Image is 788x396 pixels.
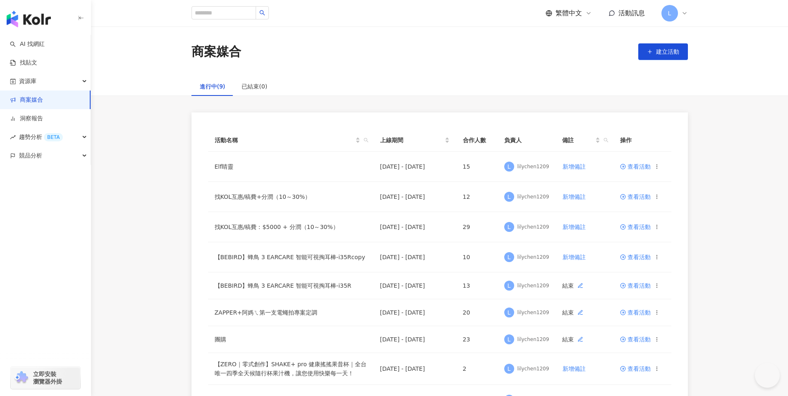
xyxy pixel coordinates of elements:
span: search [364,138,369,143]
th: 操作 [613,129,671,152]
span: 新增備註 [563,224,586,230]
iframe: Help Scout Beacon - Open [755,363,780,388]
th: 合作人數 [456,129,498,152]
a: 找貼文 [10,59,37,67]
td: 2 [456,353,498,385]
span: L [508,192,511,201]
td: 【ZERO｜零式創作】SHAKE+ pro 健康搖搖果昔杯｜全台唯一四季全天候隨行杯果汁機，讓您使用快樂每一天！ [208,353,374,385]
td: 12 [456,182,498,212]
div: lilychen1209 [517,365,549,372]
td: [DATE] - [DATE] [374,152,456,182]
span: search [362,134,370,146]
div: 商案媒合 [192,43,241,60]
span: 結束 [562,306,587,319]
span: 活動訊息 [618,9,645,17]
span: L [508,162,511,171]
button: 新增備註 [562,249,586,265]
td: [DATE] - [DATE] [374,212,456,242]
span: 新增備註 [563,365,586,372]
td: 13 [456,272,498,299]
span: 活動名稱 [215,136,354,145]
div: lilychen1209 [517,309,549,316]
span: 建立活動 [656,48,679,55]
a: 查看活動 [620,194,651,200]
span: L [508,222,511,231]
div: BETA [44,133,63,141]
span: L [508,281,511,290]
a: 查看活動 [620,283,651,289]
div: lilychen1209 [517,224,549,231]
a: 查看活動 [620,254,651,260]
span: L [508,335,511,344]
th: 活動名稱 [208,129,374,152]
a: 洞察報告 [10,115,43,123]
span: search [604,138,608,143]
a: 查看活動 [620,366,651,372]
div: 進行中(9) [200,82,225,91]
span: 新增備註 [563,163,586,170]
th: 負責人 [498,129,556,152]
td: [DATE] - [DATE] [374,182,456,212]
span: L [668,9,671,18]
span: L [508,253,511,262]
td: [DATE] - [DATE] [374,353,456,385]
span: 備註 [562,136,593,145]
span: search [259,10,265,16]
td: 找KOL互惠/稿費：$5000 + 分潤（10～30%） [208,212,374,242]
td: 29 [456,212,498,242]
img: chrome extension [13,371,29,384]
a: 查看活動 [620,224,651,230]
button: 新增備註 [562,360,586,377]
td: 找KOL互惠/稿費+分潤（10～30%） [208,182,374,212]
a: 查看活動 [620,336,651,342]
span: 結束 [562,279,587,292]
a: chrome extension立即安裝 瀏覽器外掛 [11,367,80,389]
td: 15 [456,152,498,182]
div: lilychen1209 [517,193,549,200]
span: L [508,364,511,373]
span: 新增備註 [563,193,586,200]
td: [DATE] - [DATE] [374,242,456,272]
div: lilychen1209 [517,254,549,261]
a: 商案媒合 [10,96,43,104]
span: 趨勢分析 [19,128,63,146]
td: [DATE] - [DATE] [374,272,456,299]
td: 10 [456,242,498,272]
td: ZAPPER+阿媽ㄟ第一支電蠅拍專案定調 [208,299,374,326]
td: 團購 [208,326,374,353]
span: L [508,308,511,317]
span: 新增備註 [563,254,586,260]
span: 上線期間 [380,136,443,145]
td: 23 [456,326,498,353]
div: lilychen1209 [517,163,549,170]
a: 查看活動 [620,310,651,315]
span: 立即安裝 瀏覽器外掛 [33,370,62,385]
button: 建立活動 [638,43,688,60]
button: 新增備註 [562,219,586,235]
div: lilychen1209 [517,282,549,289]
td: [DATE] - [DATE] [374,299,456,326]
button: 新增備註 [562,188,586,205]
span: 結束 [562,333,587,346]
span: 繁體中文 [556,9,582,18]
td: [DATE] - [DATE] [374,326,456,353]
span: 競品分析 [19,146,42,165]
span: search [602,134,610,146]
div: lilychen1209 [517,336,549,343]
a: searchAI 找網紅 [10,40,45,48]
td: 【BEBIRD】蜂鳥 3 EARCARE 智能可視掏耳棒-i35Rcopy [208,242,374,272]
img: logo [7,11,51,27]
td: 20 [456,299,498,326]
a: 查看活動 [620,164,651,169]
td: 【BEBIRD】蜂鳥 3 EARCARE 智能可視掏耳棒-i35R [208,272,374,299]
button: 新增備註 [562,158,586,175]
